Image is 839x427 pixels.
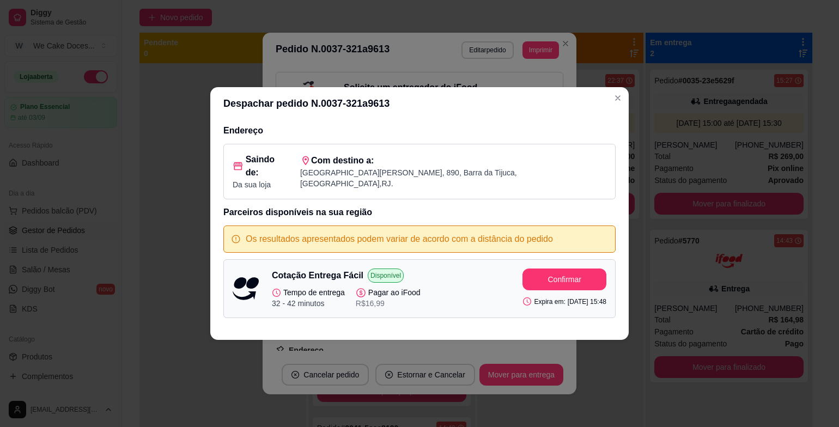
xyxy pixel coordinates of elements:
p: R$ 16,99 [356,298,421,309]
header: Despachar pedido N. 0037-321a9613 [210,87,629,120]
p: Cotação Entrega Fácil [272,269,363,282]
button: Confirmar [522,269,606,290]
p: Expira em: [522,297,565,306]
h3: Endereço [223,124,616,137]
span: Saindo de: [246,153,289,179]
p: 32 - 42 minutos [272,298,345,309]
p: Tempo de entrega [272,287,345,298]
p: [GEOGRAPHIC_DATA][PERSON_NAME] , 890 , Barra da Tijuca , [GEOGRAPHIC_DATA] , RJ . [300,167,606,189]
p: [DATE] 15:48 [568,297,606,306]
p: Pagar ao iFood [356,287,421,298]
p: Disponível [368,269,404,283]
button: Close [609,89,627,107]
span: Com destino a: [311,154,374,167]
p: Da sua loja [233,179,289,190]
p: Os resultados apresentados podem variar de acordo com a distância do pedido [246,233,553,246]
h3: Parceiros disponíveis na sua região [223,206,616,219]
